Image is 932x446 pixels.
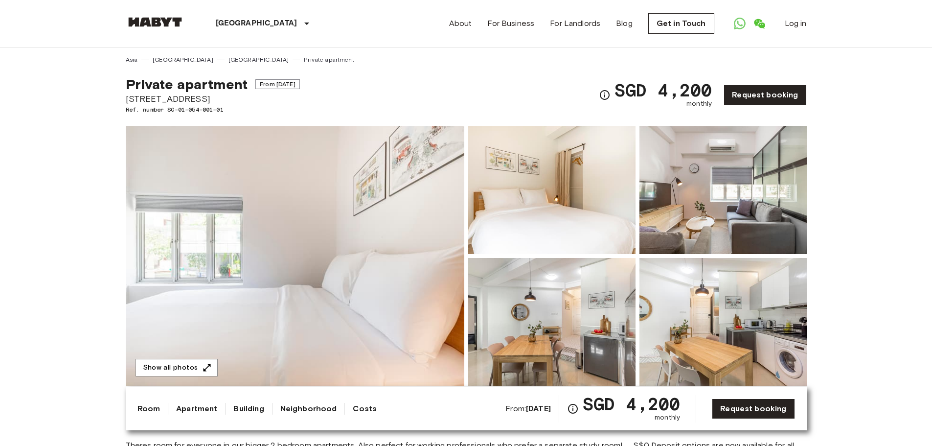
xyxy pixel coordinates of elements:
[126,55,138,64] a: Asia
[614,81,712,99] span: SGD 4,200
[126,17,184,27] img: Habyt
[176,403,217,415] a: Apartment
[505,403,551,414] span: From:
[228,55,289,64] a: [GEOGRAPHIC_DATA]
[126,76,248,93] span: Private apartment
[655,413,680,423] span: monthly
[526,404,551,413] b: [DATE]
[583,395,680,413] span: SGD 4,200
[216,18,297,29] p: [GEOGRAPHIC_DATA]
[468,258,636,386] img: Picture of unit SG-01-054-001-01
[639,126,807,254] img: Picture of unit SG-01-054-001-01
[468,126,636,254] img: Picture of unit SG-01-054-001-01
[487,18,534,29] a: For Business
[233,403,264,415] a: Building
[126,126,464,386] img: Marketing picture of unit SG-01-054-001-01
[648,13,714,34] a: Get in Touch
[639,258,807,386] img: Picture of unit SG-01-054-001-01
[126,105,300,114] span: Ref. number SG-01-054-001-01
[136,359,218,377] button: Show all photos
[280,403,337,415] a: Neighborhood
[750,14,769,33] a: Open WeChat
[353,403,377,415] a: Costs
[255,79,300,89] span: From [DATE]
[785,18,807,29] a: Log in
[550,18,600,29] a: For Landlords
[724,85,806,105] a: Request booking
[599,89,611,101] svg: Check cost overview for full price breakdown. Please note that discounts apply to new joiners onl...
[730,14,750,33] a: Open WhatsApp
[616,18,633,29] a: Blog
[137,403,160,415] a: Room
[567,403,579,415] svg: Check cost overview for full price breakdown. Please note that discounts apply to new joiners onl...
[304,55,354,64] a: Private apartment
[449,18,472,29] a: About
[712,399,795,419] a: Request booking
[686,99,712,109] span: monthly
[153,55,213,64] a: [GEOGRAPHIC_DATA]
[126,93,300,105] span: [STREET_ADDRESS]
